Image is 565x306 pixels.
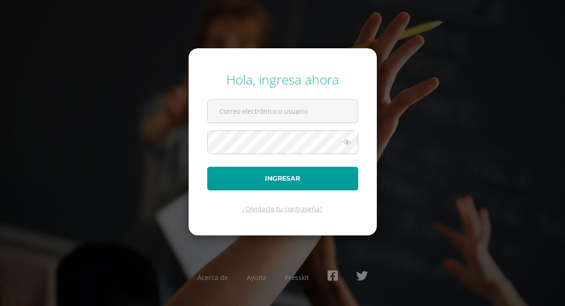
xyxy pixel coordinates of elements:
a: ¿Olvidaste tu contraseña? [243,204,322,213]
div: Hola, ingresa ahora [207,71,358,88]
a: Acerca de [197,273,228,282]
a: Presskit [285,273,309,282]
input: Correo electrónico o usuario [208,100,358,123]
button: Ingresar [207,167,358,190]
a: Ayuda [247,273,266,282]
